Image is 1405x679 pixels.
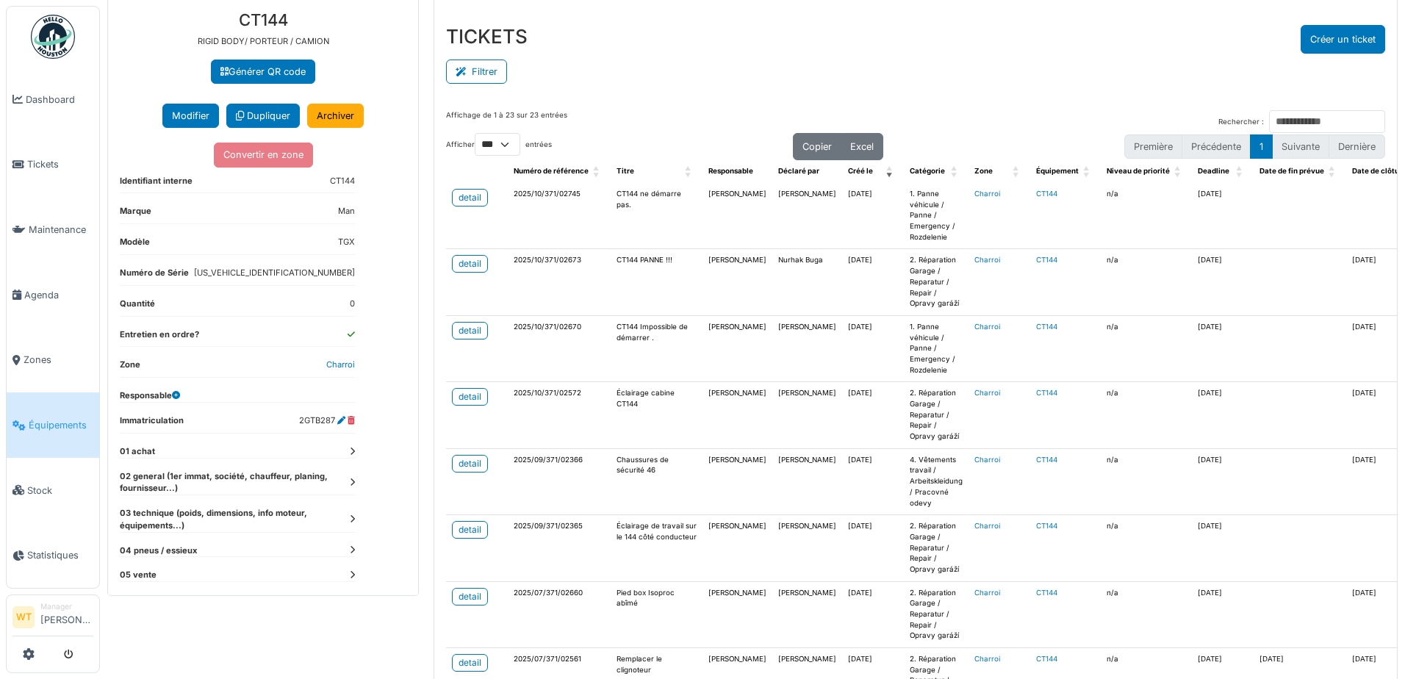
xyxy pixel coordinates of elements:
td: n/a [1101,249,1192,315]
span: Excel [850,141,874,152]
dt: Entretien en ordre? [120,328,199,347]
td: Éclairage cabine CT144 [611,382,702,448]
td: CT144 PANNE !!! [611,249,702,315]
td: Nurhak Buga [772,249,842,315]
dt: Zone [120,359,140,377]
button: Excel [841,133,883,160]
span: Catégorie: Activate to sort [951,160,960,183]
span: Zones [24,353,93,367]
dt: Identifiant interne [120,175,193,193]
td: Chaussures de sécurité 46 [611,448,702,514]
dt: Modèle [120,236,150,254]
span: Créé le [848,167,873,175]
td: 2. Réparation Garage / Reparatur / Repair / Opravy garáží [904,581,969,647]
div: detail [459,257,481,270]
a: CT144 [1036,190,1057,198]
td: 2. Réparation Garage / Reparatur / Repair / Opravy garáží [904,249,969,315]
div: detail [459,191,481,204]
td: [DATE] [1192,515,1254,581]
button: Créer un ticket [1301,25,1385,54]
label: Afficher entrées [446,133,552,156]
td: [PERSON_NAME] [702,315,772,381]
dd: Man [338,205,355,218]
a: Archiver [307,104,364,128]
td: 1. Panne véhicule / Panne / Emergency / Rozdelenie [904,315,969,381]
a: detail [452,388,488,406]
a: CT144 [1036,389,1057,397]
td: 2. Réparation Garage / Reparatur / Repair / Opravy garáží [904,515,969,581]
td: CT144 ne démarre pas. [611,183,702,249]
td: [PERSON_NAME] [772,448,842,514]
a: Maintenance [7,197,99,262]
span: Statistiques [27,548,93,562]
span: Niveau de priorité: Activate to sort [1174,160,1183,183]
li: WT [12,606,35,628]
td: [PERSON_NAME] [772,183,842,249]
a: Charroi [974,522,1000,530]
td: Pied box Isoproc abîmé [611,581,702,647]
td: [DATE] [1192,581,1254,647]
td: 2025/07/371/02660 [508,581,611,647]
dd: 2GTB287 [299,414,355,427]
div: detail [459,656,481,669]
a: Agenda [7,262,99,328]
span: Deadline [1198,167,1229,175]
span: Zone [974,167,993,175]
dt: Marque [120,205,151,223]
td: [PERSON_NAME] [702,448,772,514]
td: 2025/10/371/02572 [508,382,611,448]
td: [PERSON_NAME] [702,581,772,647]
dt: Immatriculation [120,414,184,433]
div: Affichage de 1 à 23 sur 23 entrées [446,110,567,133]
td: [DATE] [842,315,904,381]
span: Équipements [29,418,93,432]
span: Copier [802,141,832,152]
td: n/a [1101,581,1192,647]
span: Tickets [27,157,93,171]
td: n/a [1101,448,1192,514]
td: [PERSON_NAME] [772,382,842,448]
dt: Numéro de Série [120,267,189,285]
td: [DATE] [1192,448,1254,514]
a: Zones [7,328,99,393]
select: Afficherentrées [475,133,520,156]
td: [PERSON_NAME] [772,515,842,581]
td: [DATE] [842,515,904,581]
a: Statistiques [7,523,99,589]
td: [PERSON_NAME] [702,183,772,249]
a: Générer QR code [211,60,315,84]
a: CT144 [1036,589,1057,597]
td: 4. Vêtements travail / Arbeitskleidung / Pracovné odevy [904,448,969,514]
td: 2025/10/371/02673 [508,249,611,315]
td: [DATE] [1192,183,1254,249]
td: 2025/09/371/02365 [508,515,611,581]
td: [PERSON_NAME] [702,382,772,448]
span: Responsable [708,167,753,175]
div: Manager [40,601,93,612]
td: 2. Réparation Garage / Reparatur / Repair / Opravy garáží [904,382,969,448]
td: n/a [1101,382,1192,448]
div: detail [459,324,481,337]
a: Charroi [974,256,1000,264]
a: detail [452,521,488,539]
a: Charroi [974,456,1000,464]
dt: 01 achat [120,445,355,458]
span: Catégorie [910,167,945,175]
td: [DATE] [842,448,904,514]
span: Date de fin prévue: Activate to sort [1329,160,1337,183]
a: detail [452,455,488,473]
dd: TGX [338,236,355,248]
td: 2025/10/371/02745 [508,183,611,249]
span: Équipement [1036,167,1079,175]
dd: CT144 [330,175,355,187]
span: Dashboard [26,93,93,107]
a: Stock [7,458,99,523]
span: Deadline: Activate to sort [1236,160,1245,183]
a: WT Manager[PERSON_NAME] [12,601,93,636]
a: Tickets [7,132,99,198]
span: Titre [617,167,634,175]
td: [PERSON_NAME] [772,315,842,381]
a: detail [452,322,488,339]
a: CT144 [1036,655,1057,663]
span: Zone: Activate to sort [1013,160,1021,183]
